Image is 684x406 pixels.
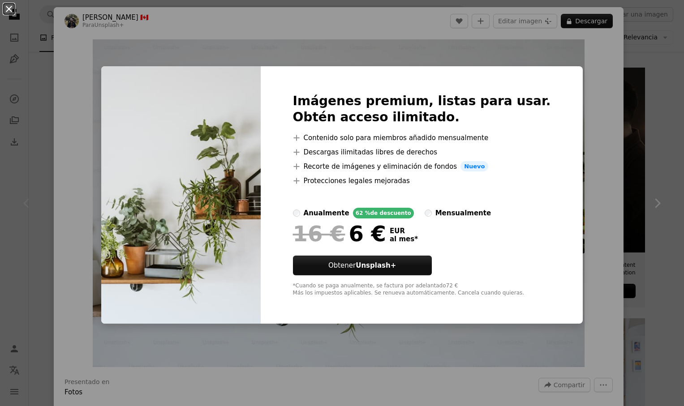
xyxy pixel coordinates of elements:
li: Descargas ilimitadas libres de derechos [293,147,551,158]
li: Recorte de imágenes y eliminación de fondos [293,161,551,172]
span: EUR [390,227,418,235]
input: anualmente62 %de descuento [293,209,300,217]
li: Protecciones legales mejoradas [293,175,551,186]
input: mensualmente [425,209,432,217]
div: 6 € [293,222,386,245]
div: mensualmente [435,208,491,218]
span: al mes * [390,235,418,243]
span: 16 € [293,222,345,245]
span: Nuevo [460,161,488,172]
h2: Imágenes premium, listas para usar. Obtén acceso ilimitado. [293,93,551,125]
div: *Cuando se paga anualmente, se factura por adelantado 72 € Más los impuestos aplicables. Se renue... [293,282,551,297]
li: Contenido solo para miembros añadido mensualmente [293,132,551,143]
img: premium_photo-1673203734665-0a534c043b7f [101,66,261,324]
div: 62 % de descuento [353,208,414,218]
strong: Unsplash+ [356,261,396,269]
button: ObtenerUnsplash+ [293,256,432,275]
div: anualmente [304,208,349,218]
